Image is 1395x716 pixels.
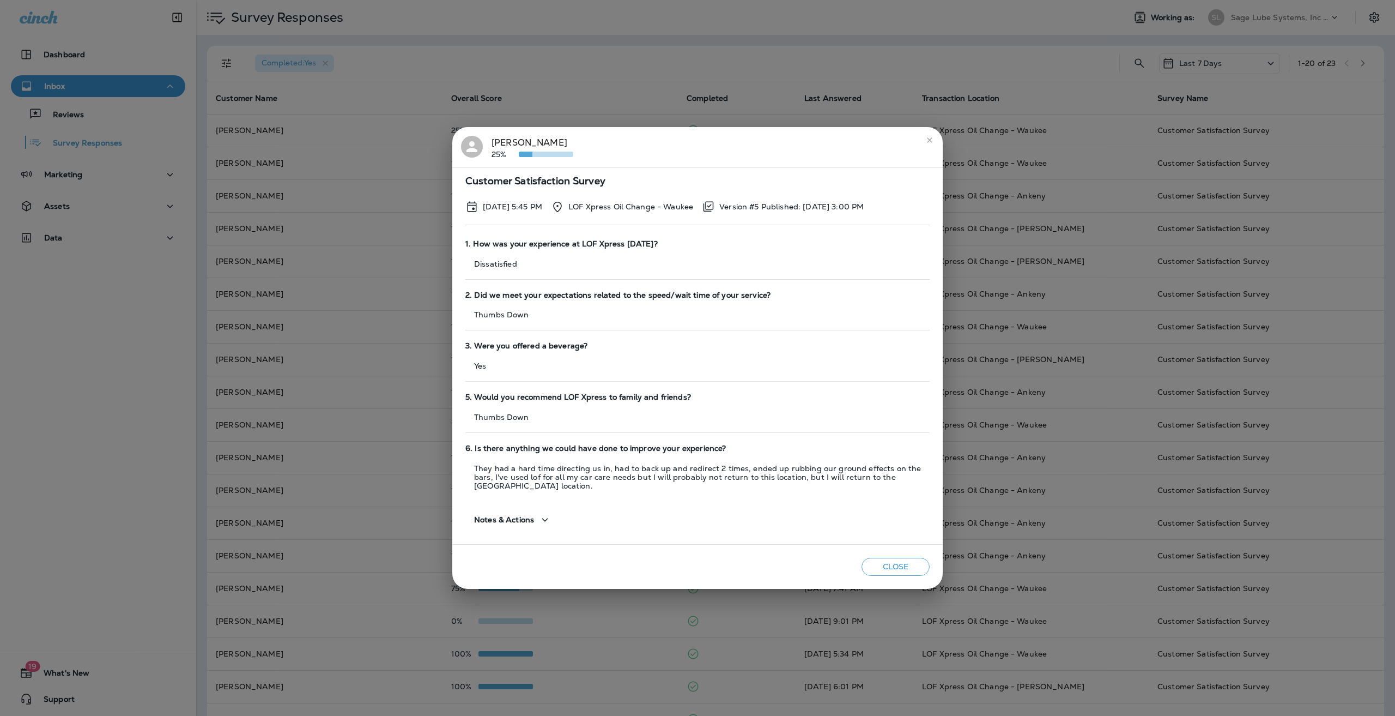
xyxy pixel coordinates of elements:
p: Yes [465,362,930,370]
p: Dissatisfied [465,260,930,268]
p: Thumbs Down [465,413,930,422]
button: Close [862,558,930,576]
span: 3. Were you offered a beverage? [465,341,930,351]
span: Customer Satisfaction Survey [465,177,930,186]
button: Notes & Actions [465,504,560,536]
p: Thumbs Down [465,310,930,319]
div: [PERSON_NAME] [492,136,573,159]
span: 1. How was your experience at LOF Xpress [DATE]? [465,239,930,249]
p: 25% [492,150,519,159]
span: 6. Is there anything we could have done to improve your experience? [465,444,930,453]
p: Sep 14, 2025 5:45 PM [483,202,542,211]
span: Notes & Actions [474,515,534,525]
button: close [921,131,938,149]
span: 5. Would you recommend LOF Xpress to family and friends? [465,393,930,402]
p: Version #5 Published: [DATE] 3:00 PM [719,202,864,211]
span: 2. Did we meet your expectations related to the speed/wait time of your service? [465,291,930,300]
p: LOF Xpress Oil Change - Waukee [568,202,693,211]
p: They had a hard time directing us in, had to back up and redirect 2 times, ended up rubbing our g... [465,464,930,490]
